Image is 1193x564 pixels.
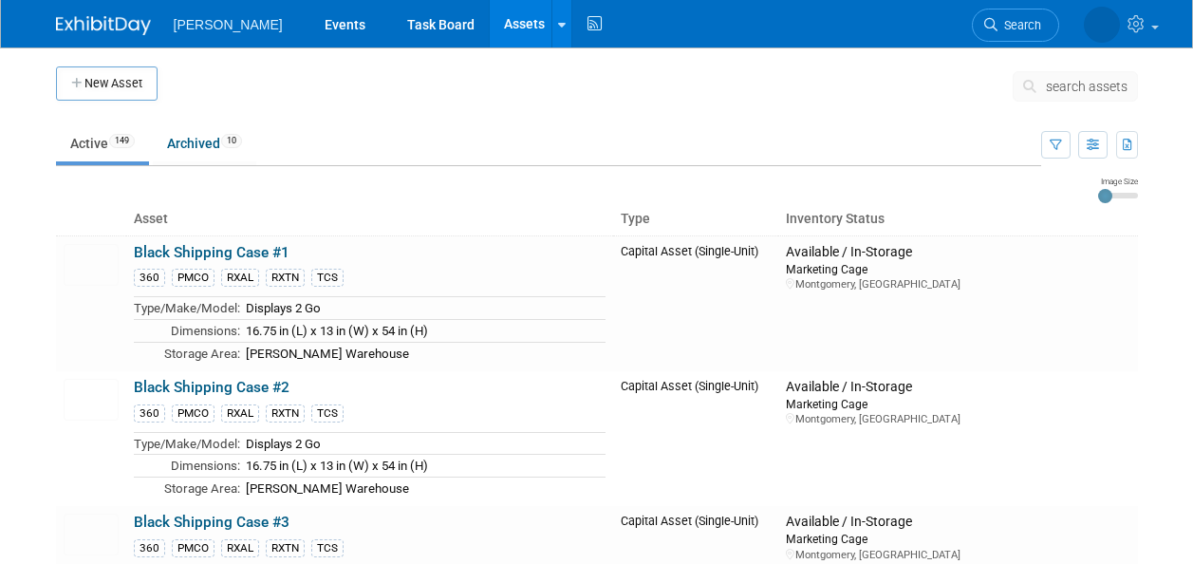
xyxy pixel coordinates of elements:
[246,459,428,473] span: 16.75 in (L) x 13 in (W) x 54 in (H)
[134,297,240,320] td: Type/Make/Model:
[266,269,305,287] div: RXTN
[240,432,606,455] td: Displays 2 Go
[786,277,1129,291] div: Montgomery, [GEOGRAPHIC_DATA]
[134,539,165,557] div: 360
[240,297,606,320] td: Displays 2 Go
[240,342,606,364] td: [PERSON_NAME] Warehouse
[56,125,149,161] a: Active149
[311,539,344,557] div: TCS
[172,539,214,557] div: PMCO
[134,269,165,287] div: 360
[221,269,259,287] div: RXAL
[1013,71,1138,102] button: search assets
[134,455,240,478] td: Dimensions:
[786,396,1129,412] div: Marketing Cage
[221,539,259,557] div: RXAL
[221,404,259,423] div: RXAL
[1084,7,1120,43] img: Amber Vincent
[311,269,344,287] div: TCS
[221,134,242,148] span: 10
[134,514,289,531] a: Black Shipping Case #3
[786,244,1129,261] div: Available / In-Storage
[174,17,283,32] span: [PERSON_NAME]
[134,379,289,396] a: Black Shipping Case #2
[1046,79,1128,94] span: search assets
[164,481,240,496] span: Storage Area:
[153,125,256,161] a: Archived10
[786,261,1129,277] div: Marketing Cage
[613,235,779,371] td: Capital Asset (Single-Unit)
[134,432,240,455] td: Type/Make/Model:
[109,134,135,148] span: 149
[266,404,305,423] div: RXTN
[266,539,305,557] div: RXTN
[786,379,1129,396] div: Available / In-Storage
[1098,176,1138,187] div: Image Size
[56,16,151,35] img: ExhibitDay
[786,514,1129,531] div: Available / In-Storage
[786,548,1129,562] div: Montgomery, [GEOGRAPHIC_DATA]
[786,412,1129,426] div: Montgomery, [GEOGRAPHIC_DATA]
[786,531,1129,547] div: Marketing Cage
[972,9,1059,42] a: Search
[311,404,344,423] div: TCS
[613,203,779,235] th: Type
[164,347,240,361] span: Storage Area:
[246,324,428,338] span: 16.75 in (L) x 13 in (W) x 54 in (H)
[134,404,165,423] div: 360
[172,404,214,423] div: PMCO
[56,66,158,101] button: New Asset
[134,319,240,342] td: Dimensions:
[240,477,606,498] td: [PERSON_NAME] Warehouse
[997,18,1041,32] span: Search
[613,371,779,506] td: Capital Asset (Single-Unit)
[126,203,613,235] th: Asset
[172,269,214,287] div: PMCO
[134,244,289,261] a: Black Shipping Case #1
